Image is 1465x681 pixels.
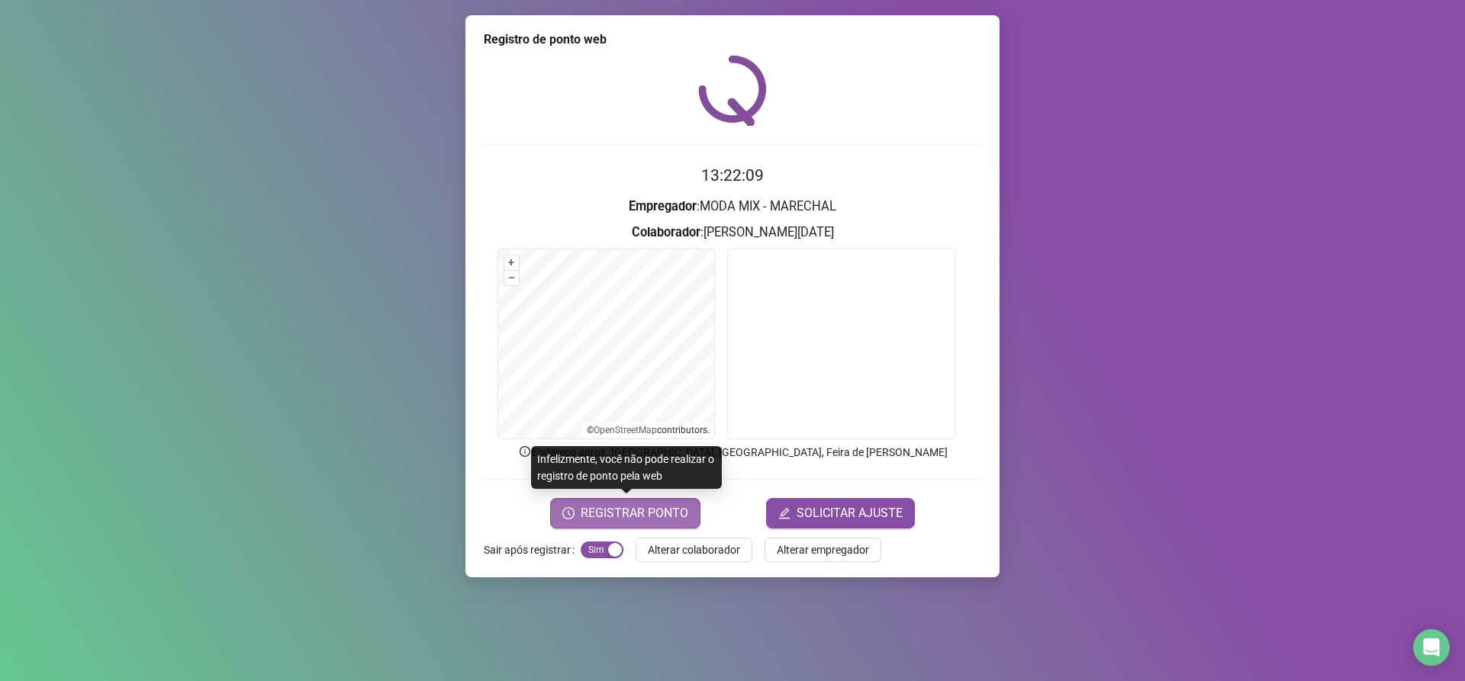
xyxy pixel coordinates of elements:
[632,225,700,239] strong: Colaborador
[504,271,519,285] button: –
[531,446,722,489] div: Infelizmente, você não pode realizar o registro de ponto pela web
[636,538,752,562] button: Alterar colaborador
[701,166,764,185] time: 13:22:09
[1413,629,1450,666] div: Open Intercom Messenger
[562,507,575,519] span: clock-circle
[629,199,697,214] strong: Empregador
[797,504,903,522] span: SOLICITAR AJUSTE
[484,31,981,49] div: Registro de ponto web
[504,255,519,270] button: +
[484,197,981,217] h3: : MODA MIX - MARECHAL
[777,541,869,558] span: Alterar empregador
[587,425,710,435] li: © contributors.
[594,425,657,435] a: OpenStreetMap
[581,504,688,522] span: REGISTRAR PONTO
[484,444,981,461] p: Endereço aprox. : [GEOGRAPHIC_DATA], [GEOGRAPHIC_DATA], Feira de [PERSON_NAME]
[648,541,740,558] span: Alterar colaborador
[766,498,915,528] button: editSOLICITAR AJUSTE
[484,223,981,243] h3: : [PERSON_NAME][DATE]
[698,55,767,126] img: QRPoint
[765,538,881,562] button: Alterar empregador
[484,538,581,562] label: Sair após registrar
[550,498,700,528] button: REGISTRAR PONTO
[778,507,790,519] span: edit
[518,445,532,458] span: info-circle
